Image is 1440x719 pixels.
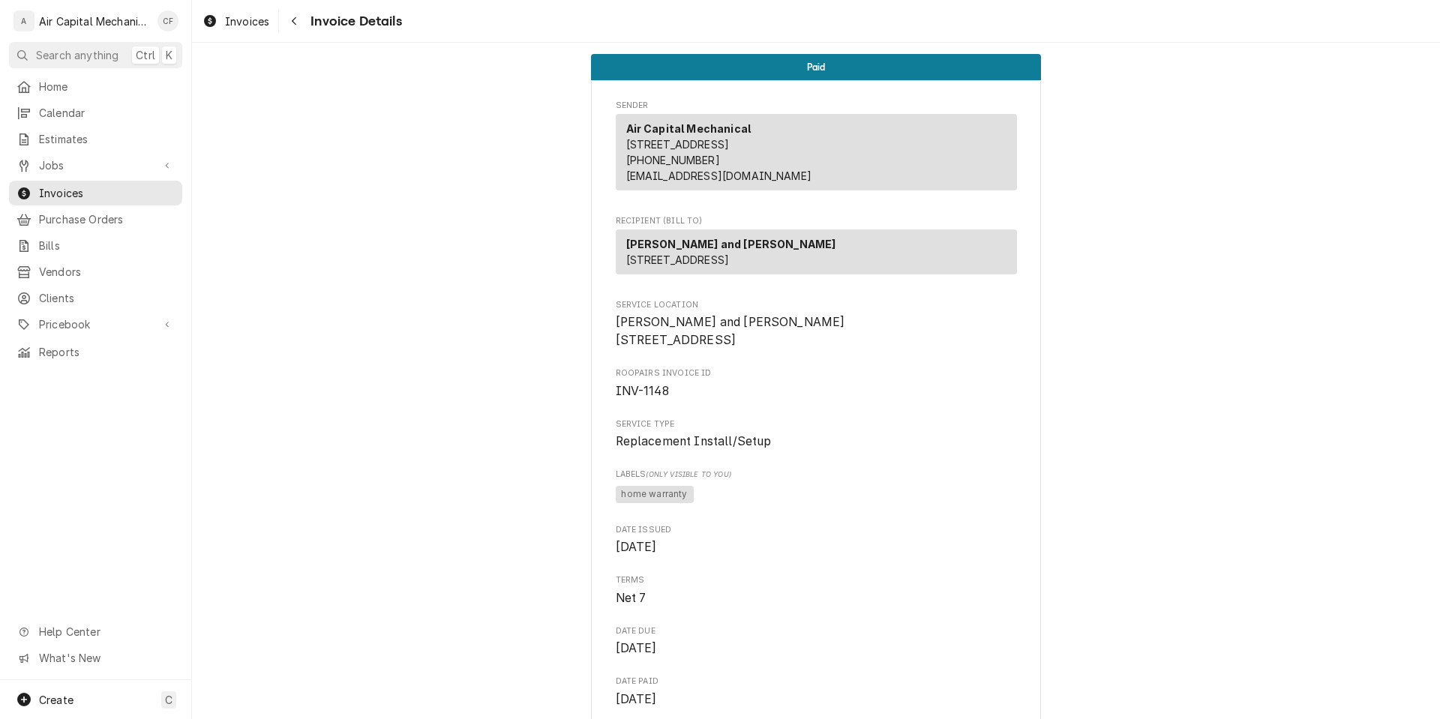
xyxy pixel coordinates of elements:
a: Invoices [9,181,182,205]
span: Date Due [616,625,1017,637]
a: Calendar [9,100,182,125]
span: home warranty [616,486,694,504]
span: INV-1148 [616,384,669,398]
div: Date Paid [616,676,1017,708]
span: Bills [39,238,175,253]
span: [DATE] [616,540,657,554]
span: Service Location [616,299,1017,311]
span: Ctrl [136,47,155,63]
div: Service Location [616,299,1017,349]
span: K [166,47,172,63]
span: Service Location [616,313,1017,349]
span: [DATE] [616,641,657,655]
div: Recipient (Bill To) [616,229,1017,280]
span: Estimates [39,131,175,147]
div: Invoice Sender [616,100,1017,197]
span: Invoices [225,13,269,29]
a: Estimates [9,127,182,151]
button: Navigate back [282,9,306,33]
span: Purchase Orders [39,211,175,227]
a: Reports [9,340,182,364]
span: Net 7 [616,591,646,605]
div: Status [591,54,1041,80]
span: Date Due [616,640,1017,658]
span: C [165,692,172,708]
span: Sender [616,100,1017,112]
span: Service Type [616,433,1017,451]
div: Date Issued [616,524,1017,556]
a: [EMAIL_ADDRESS][DOMAIN_NAME] [626,169,811,182]
a: Clients [9,286,182,310]
a: Go to What's New [9,646,182,670]
span: Labels [616,469,1017,481]
span: Calendar [39,105,175,121]
div: Air Capital Mechanical [39,13,149,29]
a: Go to Jobs [9,153,182,178]
div: Invoice Recipient [616,215,1017,281]
span: Create [39,694,73,706]
a: Purchase Orders [9,207,182,232]
span: Recipient (Bill To) [616,215,1017,227]
span: [object Object] [616,484,1017,506]
div: [object Object] [616,469,1017,505]
span: Invoice Details [306,11,401,31]
span: What's New [39,650,173,666]
span: Reports [39,344,175,360]
span: Vendors [39,264,175,280]
span: Roopairs Invoice ID [616,382,1017,400]
div: Sender [616,114,1017,190]
span: [PERSON_NAME] and [PERSON_NAME] [STREET_ADDRESS] [616,315,845,347]
div: Date Due [616,625,1017,658]
span: Date Issued [616,524,1017,536]
span: Service Type [616,418,1017,430]
span: [STREET_ADDRESS] [626,253,730,266]
span: Roopairs Invoice ID [616,367,1017,379]
a: Home [9,74,182,99]
button: Search anythingCtrlK [9,42,182,68]
span: [STREET_ADDRESS] [626,138,730,151]
span: Date Issued [616,538,1017,556]
div: Charles Faure's Avatar [157,10,178,31]
span: Pricebook [39,316,152,332]
div: Sender [616,114,1017,196]
div: Roopairs Invoice ID [616,367,1017,400]
a: Go to Pricebook [9,312,182,337]
span: [DATE] [616,692,657,706]
div: Service Type [616,418,1017,451]
div: Recipient (Bill To) [616,229,1017,274]
div: A [13,10,34,31]
span: Paid [807,62,826,72]
a: Go to Help Center [9,619,182,644]
span: (Only Visible to You) [646,470,730,478]
span: Home [39,79,175,94]
span: Help Center [39,624,173,640]
span: Jobs [39,157,152,173]
span: Date Paid [616,676,1017,688]
a: [PHONE_NUMBER] [626,154,720,166]
a: Bills [9,233,182,258]
span: Date Paid [616,691,1017,709]
span: Replacement Install/Setup [616,434,772,448]
span: Search anything [36,47,118,63]
a: Invoices [196,9,275,34]
span: Terms [616,589,1017,607]
span: Terms [616,574,1017,586]
span: Clients [39,290,175,306]
div: Terms [616,574,1017,607]
strong: Air Capital Mechanical [626,122,751,135]
span: Invoices [39,185,175,201]
div: CF [157,10,178,31]
strong: [PERSON_NAME] and [PERSON_NAME] [626,238,836,250]
a: Vendors [9,259,182,284]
